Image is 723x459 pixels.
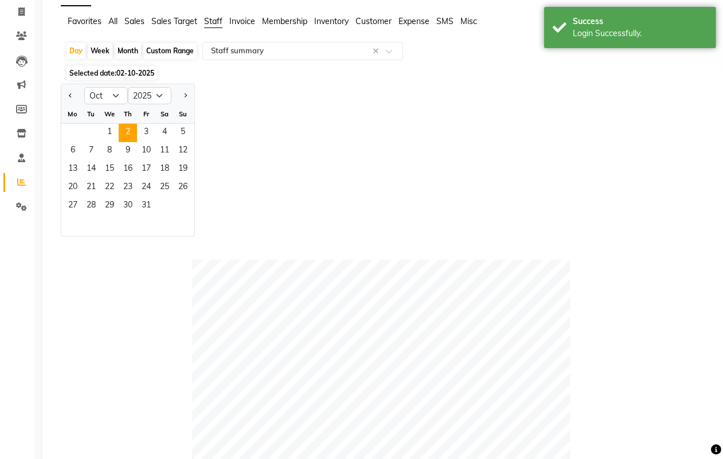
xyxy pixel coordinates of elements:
[137,197,155,215] div: Friday, October 31, 2025
[82,160,100,179] span: 14
[116,69,154,77] span: 02-10-2025
[155,179,174,197] div: Saturday, October 25, 2025
[398,16,429,26] span: Expense
[82,160,100,179] div: Tuesday, October 14, 2025
[137,124,155,142] div: Friday, October 3, 2025
[174,142,192,160] span: 12
[155,124,174,142] span: 4
[100,160,119,179] div: Wednesday, October 15, 2025
[174,124,192,142] span: 5
[64,142,82,160] div: Monday, October 6, 2025
[82,179,100,197] div: Tuesday, October 21, 2025
[100,179,119,197] span: 22
[355,16,392,26] span: Customer
[82,142,100,160] div: Tuesday, October 7, 2025
[174,105,192,123] div: Su
[100,124,119,142] div: Wednesday, October 1, 2025
[119,160,137,179] div: Thursday, October 16, 2025
[64,197,82,215] span: 27
[143,43,197,59] div: Custom Range
[119,124,137,142] span: 2
[64,197,82,215] div: Monday, October 27, 2025
[174,179,192,197] span: 26
[67,43,85,59] div: Day
[119,142,137,160] div: Thursday, October 9, 2025
[137,179,155,197] div: Friday, October 24, 2025
[68,16,101,26] span: Favorites
[100,142,119,160] span: 8
[82,197,100,215] span: 28
[119,197,137,215] span: 30
[155,105,174,123] div: Sa
[82,197,100,215] div: Tuesday, October 28, 2025
[64,142,82,160] span: 6
[84,87,128,104] select: Select month
[155,142,174,160] div: Saturday, October 11, 2025
[137,160,155,179] div: Friday, October 17, 2025
[174,124,192,142] div: Sunday, October 5, 2025
[137,142,155,160] span: 10
[64,179,82,197] span: 20
[137,142,155,160] div: Friday, October 10, 2025
[82,142,100,160] span: 7
[100,160,119,179] span: 15
[137,160,155,179] span: 17
[64,179,82,197] div: Monday, October 20, 2025
[115,43,141,59] div: Month
[204,16,222,26] span: Staff
[155,179,174,197] span: 25
[100,179,119,197] div: Wednesday, October 22, 2025
[119,142,137,160] span: 9
[155,142,174,160] span: 11
[100,197,119,215] span: 29
[262,16,307,26] span: Membership
[119,124,137,142] div: Thursday, October 2, 2025
[64,105,82,123] div: Mo
[100,197,119,215] div: Wednesday, October 29, 2025
[174,142,192,160] div: Sunday, October 12, 2025
[82,179,100,197] span: 21
[314,16,349,26] span: Inventory
[119,105,137,123] div: Th
[137,179,155,197] span: 24
[64,160,82,179] div: Monday, October 13, 2025
[124,16,144,26] span: Sales
[436,16,454,26] span: SMS
[128,87,171,104] select: Select year
[137,197,155,215] span: 31
[174,179,192,197] div: Sunday, October 26, 2025
[460,16,477,26] span: Misc
[119,179,137,197] div: Thursday, October 23, 2025
[181,87,190,105] button: Next month
[100,124,119,142] span: 1
[373,45,382,57] span: Clear all
[100,105,119,123] div: We
[66,87,75,105] button: Previous month
[119,179,137,197] span: 23
[88,43,112,59] div: Week
[151,16,197,26] span: Sales Target
[137,105,155,123] div: Fr
[119,197,137,215] div: Thursday, October 30, 2025
[155,124,174,142] div: Saturday, October 4, 2025
[174,160,192,179] span: 19
[64,160,82,179] span: 13
[137,124,155,142] span: 3
[174,160,192,179] div: Sunday, October 19, 2025
[229,16,255,26] span: Invoice
[67,66,157,80] span: Selected date:
[573,15,708,28] div: Success
[100,142,119,160] div: Wednesday, October 8, 2025
[155,160,174,179] div: Saturday, October 18, 2025
[155,160,174,179] span: 18
[119,160,137,179] span: 16
[108,16,118,26] span: All
[573,28,708,40] div: Login Successfully.
[82,105,100,123] div: Tu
